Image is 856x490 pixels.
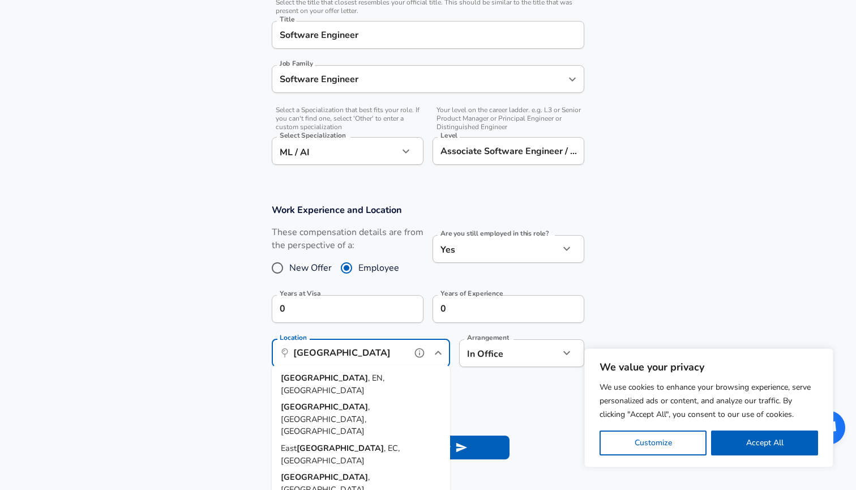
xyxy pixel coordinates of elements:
input: Software Engineer [277,26,579,44]
p: We use cookies to enhance your browsing experience, serve personalized ads or content, and analyz... [600,381,818,421]
label: Job Family [280,60,313,67]
strong: [GEOGRAPHIC_DATA] [281,372,368,384]
strong: [GEOGRAPHIC_DATA] [281,471,368,483]
button: help [411,344,428,361]
button: Open [564,71,580,87]
input: 7 [433,295,559,323]
span: Employee [358,261,399,275]
input: Software Engineer [277,70,562,88]
span: , EN, [GEOGRAPHIC_DATA] [281,372,384,396]
div: In Office [459,339,542,367]
label: These compensation details are from the perspective of a: [272,226,423,252]
label: Are you still employed in this role? [440,230,549,237]
label: Location [280,334,306,341]
strong: [GEOGRAPHIC_DATA] [281,401,368,412]
label: Title [280,16,294,23]
div: Yes [433,235,559,263]
span: East [281,442,297,454]
span: Select a Specialization that best fits your role. If you can't find one, select 'Other' to enter ... [272,106,423,131]
label: Years at Visa [280,290,321,297]
span: Your level on the career ladder. e.g. L3 or Senior Product Manager or Principal Engineer or Disti... [433,106,584,131]
label: Level [440,132,457,139]
span: , EC, [GEOGRAPHIC_DATA] [281,442,400,466]
label: Select Specialization [280,132,345,139]
input: L3 [438,142,579,160]
span: New Offer [289,261,332,275]
button: Close [430,345,446,361]
button: Customize [600,431,707,455]
label: Years of Experience [440,290,503,297]
input: 0 [272,295,399,323]
label: Arrangement [467,334,509,341]
p: We value your privacy [600,360,818,374]
button: Accept All [711,431,818,455]
div: ML / AI [272,137,399,165]
span: , [GEOGRAPHIC_DATA], [GEOGRAPHIC_DATA] [281,401,370,437]
div: We value your privacy [584,348,833,467]
h3: Work Experience and Location [272,203,584,216]
strong: [GEOGRAPHIC_DATA] [297,442,384,454]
